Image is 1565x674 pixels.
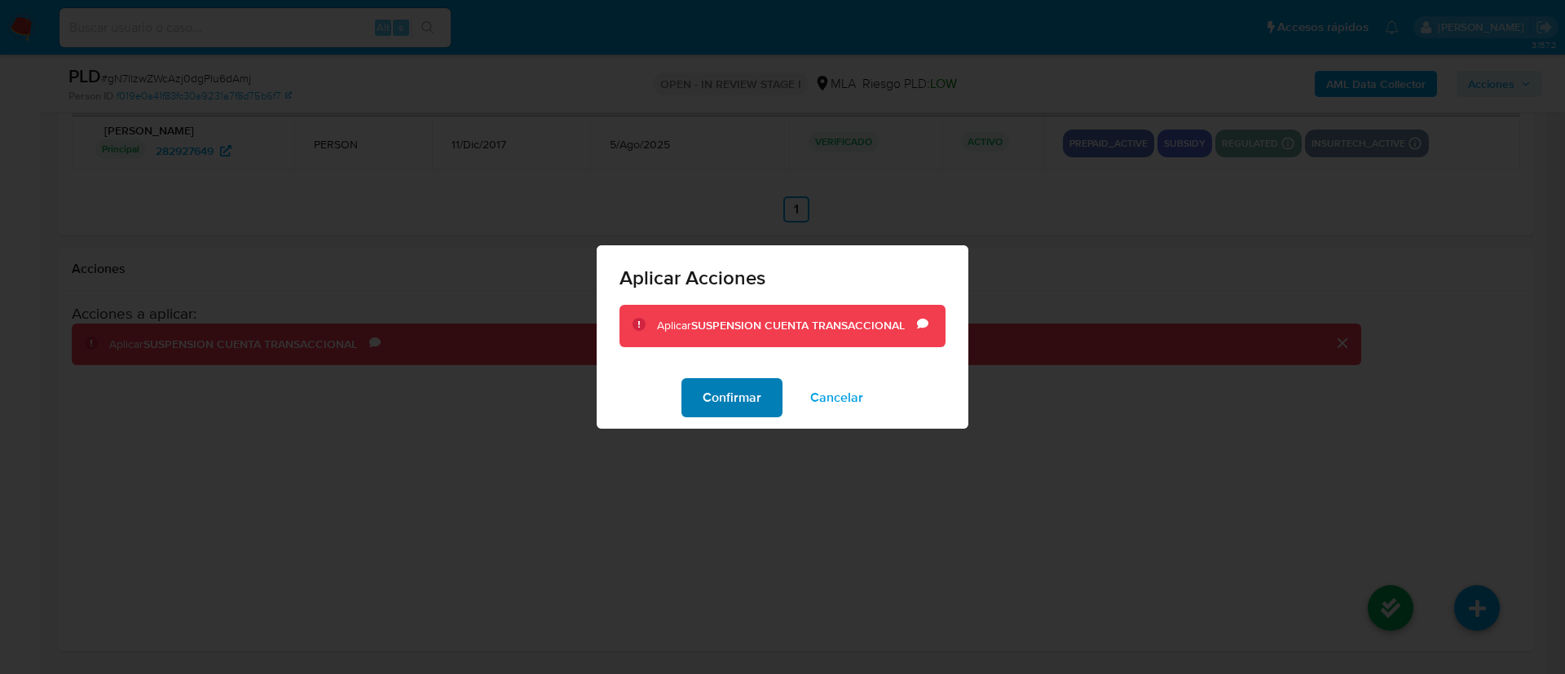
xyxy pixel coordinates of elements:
div: Aplicar [657,318,917,334]
b: SUSPENSION CUENTA TRANSACCIONAL [691,317,905,333]
span: Aplicar Acciones [619,268,946,288]
button: Cancelar [789,378,884,417]
span: Cancelar [810,380,863,416]
button: Confirmar [681,378,782,417]
span: Confirmar [703,380,761,416]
